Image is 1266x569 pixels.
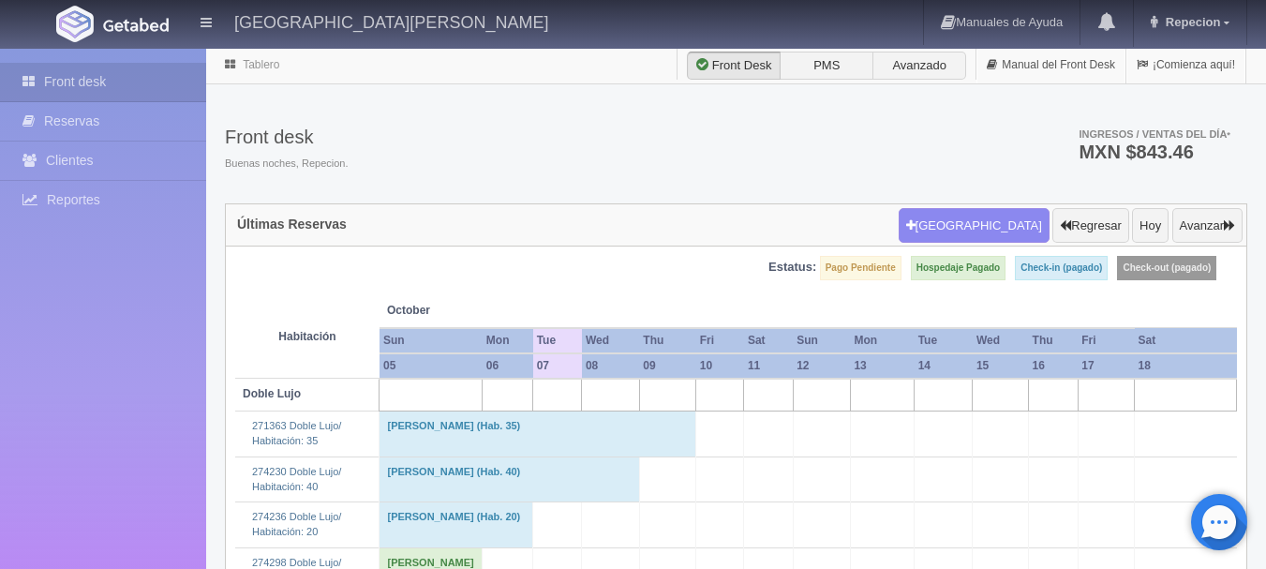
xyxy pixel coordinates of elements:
button: Hoy [1132,208,1169,244]
th: Sun [793,328,850,353]
span: October [387,303,526,319]
a: Tablero [243,58,279,71]
th: 06 [483,353,533,379]
td: [PERSON_NAME] (Hab. 35) [380,412,696,457]
th: Tue [915,328,973,353]
th: Tue [533,328,582,353]
h4: Últimas Reservas [237,217,347,232]
th: 08 [582,353,639,379]
img: Getabed [103,18,169,32]
span: Repecion [1161,15,1221,29]
th: 12 [793,353,850,379]
img: Getabed [56,6,94,42]
th: Fri [1078,328,1134,353]
label: Hospedaje Pagado [911,256,1005,280]
th: 11 [744,353,793,379]
th: Sat [1135,328,1237,353]
label: Pago Pendiente [820,256,901,280]
b: Doble Lujo [243,387,301,400]
label: PMS [780,52,873,80]
th: 18 [1135,353,1237,379]
button: Avanzar [1172,208,1243,244]
a: 274230 Doble Lujo/Habitación: 40 [252,466,341,492]
th: 14 [915,353,973,379]
th: Sun [380,328,483,353]
th: 13 [850,353,914,379]
th: 07 [533,353,582,379]
th: 05 [380,353,483,379]
button: Regresar [1052,208,1128,244]
a: 271363 Doble Lujo/Habitación: 35 [252,420,341,446]
td: [PERSON_NAME] (Hab. 20) [380,502,533,547]
a: Manual del Front Desk [976,47,1125,83]
th: Fri [696,328,744,353]
th: Wed [582,328,639,353]
button: [GEOGRAPHIC_DATA] [899,208,1050,244]
th: 17 [1078,353,1134,379]
th: Wed [973,328,1029,353]
h3: Front desk [225,127,348,147]
th: 15 [973,353,1029,379]
td: [PERSON_NAME] (Hab. 40) [380,457,639,502]
th: 16 [1029,353,1079,379]
label: Estatus: [768,259,816,277]
label: Check-in (pagado) [1015,256,1108,280]
h3: MXN $843.46 [1079,142,1230,161]
h4: [GEOGRAPHIC_DATA][PERSON_NAME] [234,9,548,33]
a: ¡Comienza aquí! [1126,47,1245,83]
th: Sat [744,328,793,353]
th: Mon [483,328,533,353]
label: Check-out (pagado) [1117,256,1216,280]
a: 274236 Doble Lujo/Habitación: 20 [252,511,341,537]
th: Thu [1029,328,1079,353]
span: Buenas noches, Repecion. [225,157,348,172]
span: Ingresos / Ventas del día [1079,128,1230,140]
th: 10 [696,353,744,379]
th: 09 [639,353,695,379]
label: Avanzado [872,52,966,80]
th: Thu [639,328,695,353]
th: Mon [850,328,914,353]
label: Front Desk [687,52,781,80]
strong: Habitación [278,330,335,343]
